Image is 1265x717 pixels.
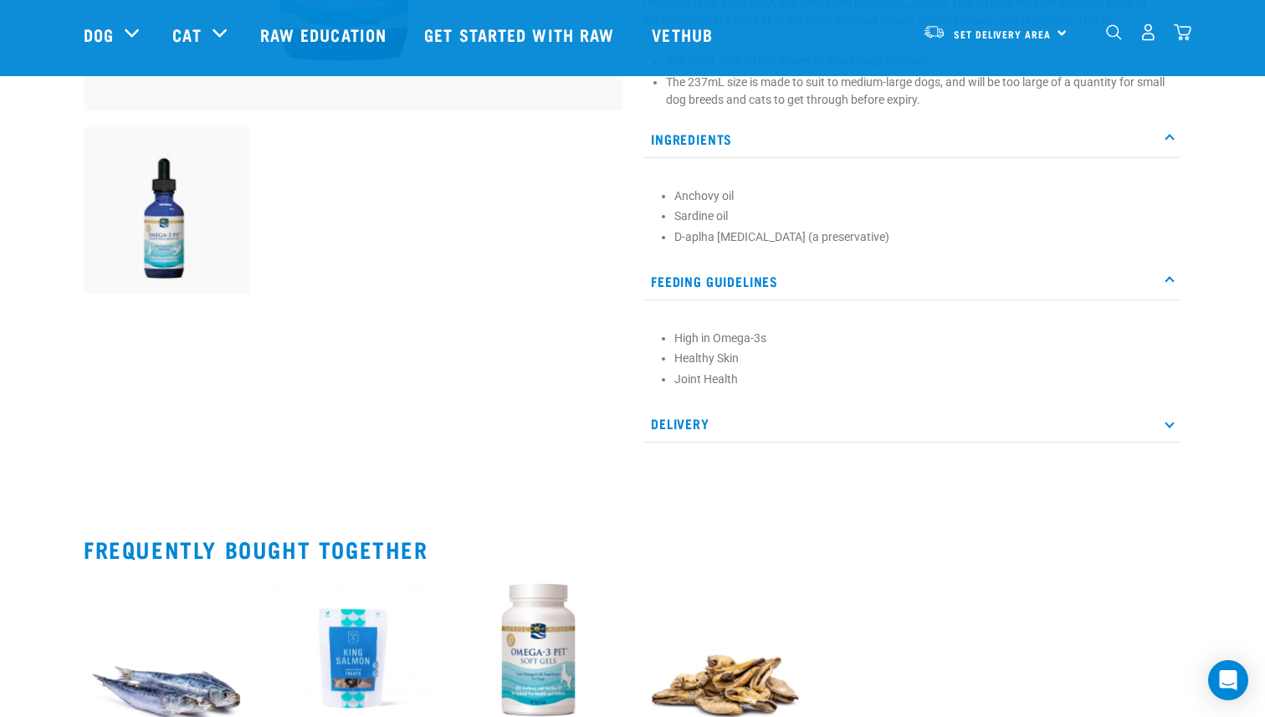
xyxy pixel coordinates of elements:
[674,207,1173,225] li: Sardine oil
[674,228,1173,246] li: D-aplha [MEDICAL_DATA] (a preservative)
[674,371,1173,388] li: Joint Health
[84,536,1181,562] h2: Frequently bought together
[407,1,635,68] a: Get started with Raw
[243,1,407,68] a: Raw Education
[954,31,1051,37] span: Set Delivery Area
[666,74,1181,109] li: The 237mL size is made to suit to medium-large dogs, and will be too large of a quantity for smal...
[1208,660,1248,700] div: Open Intercom Messenger
[643,405,1181,443] p: Delivery
[172,22,201,47] a: Cat
[674,350,1173,367] li: Healthy Skin
[84,127,250,294] img: Bottle Of 60ml Omega3 For Pets
[1174,23,1191,41] img: home-icon@2x.png
[1106,24,1122,40] img: home-icon-1@2x.png
[635,1,734,68] a: Vethub
[84,22,114,47] a: Dog
[643,263,1181,300] p: Feeding Guidelines
[1140,23,1157,41] img: user.png
[674,187,1173,205] li: Anchovy oil
[923,24,945,39] img: van-moving.png
[674,330,1173,347] li: High in Omega-3s
[643,120,1181,158] p: Ingredients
